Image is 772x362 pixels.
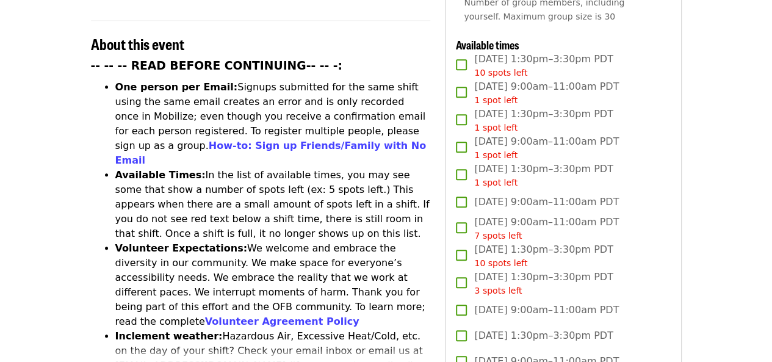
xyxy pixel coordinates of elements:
a: How-to: Sign up Friends/Family with No Email [115,140,427,166]
strong: One person per Email: [115,81,238,93]
strong: -- -- -- READ BEFORE CONTINUING-- -- -: [91,59,342,72]
span: [DATE] 1:30pm–3:30pm PDT [474,242,613,270]
li: Signups submitted for the same shift using the same email creates an error and is only recorded o... [115,80,431,168]
span: Available times [455,37,519,52]
span: 3 spots left [474,286,522,295]
span: [DATE] 1:30pm–3:30pm PDT [474,162,613,189]
a: Volunteer Agreement Policy [205,316,359,327]
li: We welcome and embrace the diversity in our community. We make space for everyone’s accessibility... [115,241,431,329]
span: [DATE] 9:00am–11:00am PDT [474,215,619,242]
span: [DATE] 9:00am–11:00am PDT [474,134,619,162]
span: 1 spot left [474,178,518,187]
span: 7 spots left [474,231,522,241]
span: 1 spot left [474,123,518,132]
span: [DATE] 1:30pm–3:30pm PDT [474,107,613,134]
span: [DATE] 9:00am–11:00am PDT [474,79,619,107]
li: In the list of available times, you may see some that show a number of spots left (ex: 5 spots le... [115,168,431,241]
span: [DATE] 9:00am–11:00am PDT [474,195,619,209]
span: [DATE] 1:30pm–3:30pm PDT [474,270,613,297]
span: 10 spots left [474,258,527,268]
span: 10 spots left [474,68,527,78]
span: 1 spot left [474,95,518,105]
span: [DATE] 1:30pm–3:30pm PDT [474,52,613,79]
span: 1 spot left [474,150,518,160]
span: [DATE] 9:00am–11:00am PDT [474,303,619,317]
strong: Inclement weather: [115,330,223,342]
span: [DATE] 1:30pm–3:30pm PDT [474,328,613,343]
span: About this event [91,33,184,54]
strong: Available Times: [115,169,206,181]
strong: Volunteer Expectations: [115,242,248,254]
